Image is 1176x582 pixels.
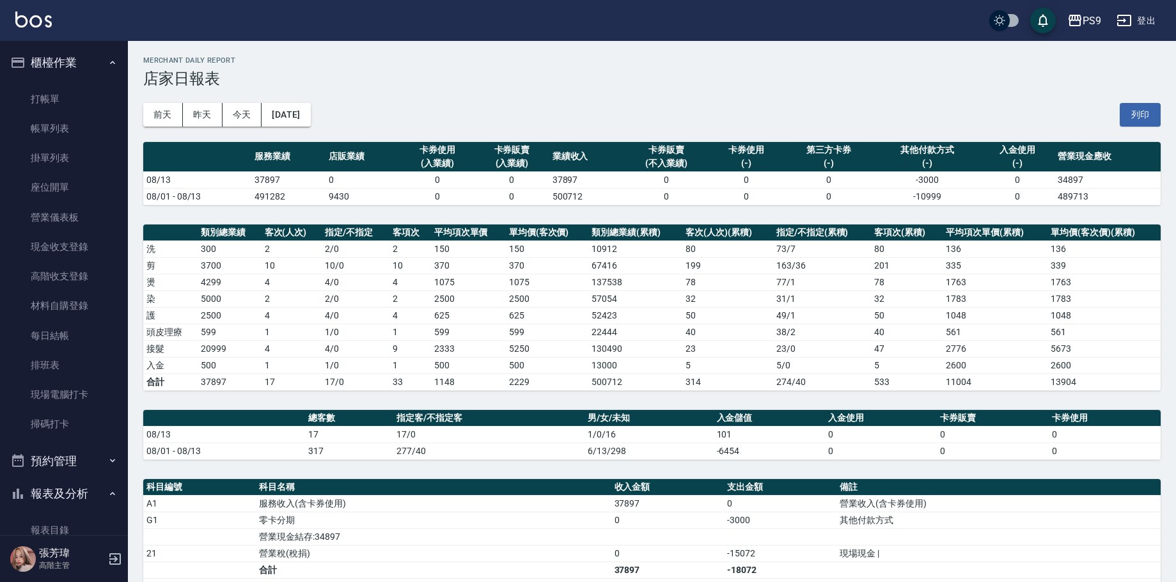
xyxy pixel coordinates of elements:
td: 130490 [588,340,682,357]
td: 0 [1049,426,1161,443]
p: 高階主管 [39,560,104,571]
td: 0 [709,171,783,188]
th: 收入金額 [611,479,724,496]
th: 卡券販賣 [937,410,1049,427]
td: 335 [943,257,1047,274]
td: 0 [980,171,1054,188]
a: 掃碼打卡 [5,409,123,439]
td: 4 [389,307,431,324]
td: 370 [506,257,588,274]
td: 80 [871,240,943,257]
td: 1048 [943,307,1047,324]
td: 剪 [143,257,198,274]
td: 599 [431,324,506,340]
td: 1 [262,324,322,340]
td: 現場現金 | [836,545,1161,562]
td: 入金 [143,357,198,374]
td: 500 [431,357,506,374]
td: 73 / 7 [773,240,871,257]
td: 599 [198,324,262,340]
td: 0 [611,512,724,528]
th: 入金儲值 [714,410,826,427]
td: 0 [937,443,1049,459]
td: 136 [943,240,1047,257]
th: 科目編號 [143,479,256,496]
td: 營業收入(含卡券使用) [836,495,1161,512]
td: 47 [871,340,943,357]
a: 座位開單 [5,173,123,202]
td: 370 [431,257,506,274]
td: 77 / 1 [773,274,871,290]
th: 男/女/未知 [584,410,713,427]
td: 599 [506,324,588,340]
td: 2 [389,290,431,307]
td: 零卡分期 [256,512,611,528]
td: 317 [305,443,393,459]
td: 500 [506,357,588,374]
button: 列印 [1120,103,1161,127]
td: 17/0 [322,374,389,390]
th: 指定/不指定(累積) [773,224,871,241]
td: 22444 [588,324,682,340]
td: 163 / 36 [773,257,871,274]
th: 備註 [836,479,1161,496]
td: 08/01 - 08/13 [143,188,251,205]
td: 0 [709,188,783,205]
td: 199 [682,257,773,274]
td: 2600 [1047,357,1161,374]
a: 帳單列表 [5,114,123,143]
td: 34897 [1054,171,1161,188]
button: 預約管理 [5,444,123,478]
td: 1048 [1047,307,1161,324]
td: 護 [143,307,198,324]
td: 0 [325,171,400,188]
a: 材料自購登錄 [5,291,123,320]
td: 1 / 0 [322,357,389,374]
div: (入業績) [404,157,471,170]
th: 類別總業績 [198,224,262,241]
td: 4 / 0 [322,340,389,357]
td: 500 [198,357,262,374]
button: 昨天 [183,103,223,127]
td: 491282 [251,188,325,205]
td: 33 [389,374,431,390]
td: 1075 [431,274,506,290]
td: 4 [389,274,431,290]
a: 營業儀表板 [5,203,123,232]
td: -10999 [874,188,980,205]
td: 4 / 0 [322,307,389,324]
td: 17/0 [393,426,584,443]
td: 5 [682,357,773,374]
td: 2333 [431,340,506,357]
td: 2 / 0 [322,290,389,307]
td: 23 [682,340,773,357]
td: 營業稅(稅捐) [256,545,611,562]
td: 2 [389,240,431,257]
table: a dense table [143,224,1161,391]
td: 277/40 [393,443,584,459]
th: 客次(人次)(累積) [682,224,773,241]
td: 37897 [198,374,262,390]
td: 78 [871,274,943,290]
button: 前天 [143,103,183,127]
a: 高階收支登錄 [5,262,123,291]
div: 卡券販賣 [627,143,706,157]
th: 平均項次單價(累積) [943,224,1047,241]
td: 0 [400,171,474,188]
td: 1 [389,357,431,374]
a: 排班表 [5,350,123,380]
td: 1075 [506,274,588,290]
td: 50 [871,307,943,324]
a: 現金收支登錄 [5,232,123,262]
h3: 店家日報表 [143,70,1161,88]
td: 08/13 [143,171,251,188]
td: 5673 [1047,340,1161,357]
td: 37897 [611,562,724,578]
td: 1783 [1047,290,1161,307]
td: 201 [871,257,943,274]
a: 掛單列表 [5,143,123,173]
th: 單均價(客次價) [506,224,588,241]
th: 客次(人次) [262,224,322,241]
td: 0 [784,188,874,205]
td: 0 [400,188,474,205]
